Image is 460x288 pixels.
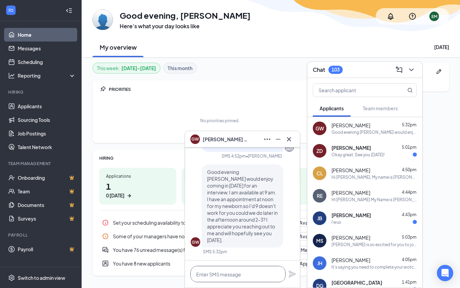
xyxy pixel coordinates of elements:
a: Applications10 [DATE]ArrowRight [99,168,176,205]
div: Open Intercom Messenger [437,265,453,281]
h1: 1 [270,180,334,199]
button: Add Availability [285,219,328,227]
div: You have 8 new applicants [113,260,262,267]
button: Minimize [273,134,284,145]
div: JB [317,215,322,222]
svg: Plane [288,270,296,278]
svg: ChevronDown [407,66,415,74]
svg: UserEntity [102,260,109,267]
a: Messages [18,42,76,55]
svg: Notifications [387,12,395,20]
svg: Minimize [274,135,282,143]
div: It's saying you need to complete your wotc survey [331,264,417,270]
a: Scheduling [18,55,76,69]
a: Job Postings [18,127,76,140]
a: DocumentsCrown [18,198,76,212]
h3: Chat [313,66,325,74]
span: 5:03pm [402,235,416,240]
a: DoubleChatActiveYou have 76 unread message(s) from active applicantsRead MessagesPin [99,243,340,257]
h1: Good evening, [PERSON_NAME] [120,10,251,21]
a: Interviews112 [DATE]ArrowRight [182,168,258,205]
span: Applicants [320,105,344,111]
svg: Info [102,219,109,226]
svg: MagnifyingGlass [407,87,413,93]
button: Cross [284,134,294,145]
div: Some of your managers have not set their interview availability yet [99,229,340,243]
a: OnboardingCrown [18,171,76,185]
div: HI [PERSON_NAME] My Name is [PERSON_NAME] and I am an Area Coach for [PERSON_NAME]. I will be at ... [331,197,417,203]
div: SMS 5:32pm [203,249,227,255]
a: Talent Network [18,140,76,154]
span: [PERSON_NAME] [331,189,370,196]
div: Set your scheduling availability to ensure interviews can be set up [113,219,280,226]
b: [DATE] - [DATE] [121,64,156,72]
div: [DATE] [434,44,449,50]
div: [PERSON_NAME] is so excited for you to join our team! Do you know anyone else who might be intere... [331,242,417,247]
div: Good evening [PERSON_NAME] would enjoy coming in [DATE] for an interview. I am available at 9 am.... [331,129,417,135]
div: Hiring [8,89,74,95]
div: RE [317,192,323,199]
a: Home [18,28,76,42]
a: SurveysCrown [18,212,76,225]
div: GW [316,125,324,132]
span: 4:05pm [402,257,416,262]
span: 5:01pm [402,145,416,150]
span: 4:44pm [402,190,416,195]
div: MS [316,237,323,244]
input: Search applicant [313,84,394,97]
a: New hires11 [DATE]ArrowRight [263,168,340,205]
h1: 1 [106,180,169,199]
span: [GEOGRAPHIC_DATA] [331,279,382,286]
div: JH [317,260,322,267]
span: [PERSON_NAME] [331,212,371,219]
svg: Info [102,233,109,240]
div: GW [192,239,199,245]
a: PayrollCrown [18,242,76,256]
div: Team Management [8,161,74,166]
svg: DoubleChatActive [102,246,109,253]
div: SMS 4:52pm [222,153,246,159]
svg: ArrowRight [126,192,133,199]
div: CL [317,170,323,177]
span: [PERSON_NAME] [331,234,370,241]
div: New hires [270,173,334,179]
div: Hi [PERSON_NAME], My name is [PERSON_NAME] and I am an area Coach for [PERSON_NAME]. I will be in... [331,174,417,180]
svg: ComposeMessage [395,66,403,74]
a: Applicants [18,99,76,113]
svg: Cross [285,135,293,143]
img: Ed Miller [92,10,113,30]
span: [PERSON_NAME] [331,167,370,174]
div: Payroll [8,232,74,238]
button: Ellipses [262,134,273,145]
button: ChevronDown [406,64,417,75]
a: InfoSet your scheduling availability to ensure interviews can be set upAdd AvailabilityPin [99,216,340,229]
div: Okay great. See you [DATE]! [331,152,385,158]
a: UserEntityYou have 8 new applicantsReview New ApplicantsPin [99,257,340,270]
div: PRIORITIES [109,86,340,92]
div: No priorities pinned. [200,118,239,124]
div: 103 [331,67,340,73]
div: Set your scheduling availability to ensure interviews can be set up [99,216,340,229]
svg: Settings [8,274,15,281]
span: [PERSON_NAME] [331,257,370,263]
svg: QuestionInfo [408,12,416,20]
div: ZD [317,147,323,154]
div: Switch to admin view [18,274,65,281]
b: This month [168,64,192,72]
svg: Pin [99,86,106,93]
span: 4:43pm [402,212,416,217]
span: 5:32pm [402,122,416,127]
svg: WorkstreamLogo [7,7,14,14]
div: You have 76 unread message(s) from active applicants [99,243,340,257]
h2: My overview [100,43,137,51]
a: Sourcing Tools [18,113,76,127]
div: Reporting [18,72,76,79]
span: 4:50pm [402,167,416,172]
div: 0 [DATE] [106,192,124,199]
span: Good evening [PERSON_NAME] would enjoy coming in [DATE] for an interview. I am available at 9 am.... [207,169,278,243]
div: Applications [106,173,169,179]
span: 1:41pm [402,279,416,285]
a: TeamCrown [18,185,76,198]
a: InfoSome of your managers have not set their interview availability yetSet AvailabilityPin [99,229,340,243]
